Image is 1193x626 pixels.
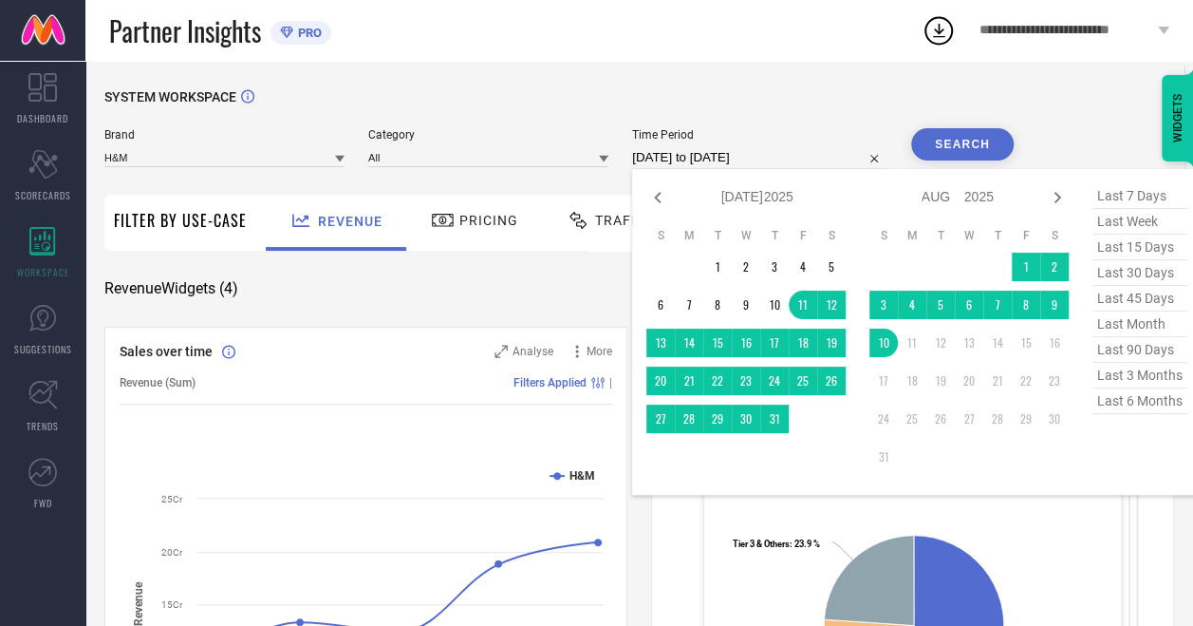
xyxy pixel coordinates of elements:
[120,344,213,359] span: Sales over time
[132,581,145,626] tspan: Revenue
[732,329,760,357] td: Wed Jul 16 2025
[732,228,760,243] th: Wednesday
[926,367,955,395] td: Tue Aug 19 2025
[1040,253,1069,281] td: Sat Aug 02 2025
[703,228,732,243] th: Tuesday
[1092,235,1187,260] span: last 15 days
[869,291,898,319] td: Sun Aug 03 2025
[1092,363,1187,389] span: last 3 months
[1040,367,1069,395] td: Sat Aug 23 2025
[17,265,69,279] span: WORKSPACE
[760,405,789,433] td: Thu Jul 31 2025
[1040,329,1069,357] td: Sat Aug 16 2025
[368,128,608,142] span: Category
[955,329,983,357] td: Wed Aug 13 2025
[104,128,345,142] span: Brand
[161,494,183,504] text: 25Cr
[703,253,732,281] td: Tue Jul 01 2025
[1012,291,1040,319] td: Fri Aug 08 2025
[817,367,846,395] td: Sat Jul 26 2025
[569,469,595,483] text: H&M
[703,291,732,319] td: Tue Jul 08 2025
[27,419,59,433] span: TRENDS
[926,329,955,357] td: Tue Aug 12 2025
[1040,405,1069,433] td: Sat Aug 30 2025
[983,329,1012,357] td: Thu Aug 14 2025
[161,599,183,610] text: 15Cr
[760,329,789,357] td: Thu Jul 17 2025
[14,342,72,356] span: SUGGESTIONS
[922,13,956,47] div: Open download list
[114,209,247,232] span: Filter By Use-Case
[1040,228,1069,243] th: Saturday
[675,228,703,243] th: Monday
[898,367,926,395] td: Mon Aug 18 2025
[646,291,675,319] td: Sun Jul 06 2025
[34,496,52,510] span: FWD
[732,291,760,319] td: Wed Jul 09 2025
[898,228,926,243] th: Monday
[1040,291,1069,319] td: Sat Aug 09 2025
[646,186,669,209] div: Previous month
[703,405,732,433] td: Tue Jul 29 2025
[898,329,926,357] td: Mon Aug 11 2025
[675,291,703,319] td: Mon Jul 07 2025
[1012,329,1040,357] td: Fri Aug 15 2025
[983,291,1012,319] td: Thu Aug 07 2025
[1092,389,1187,414] span: last 6 months
[926,405,955,433] td: Tue Aug 26 2025
[1092,286,1187,312] span: last 45 days
[760,253,789,281] td: Thu Jul 03 2025
[817,228,846,243] th: Saturday
[318,214,382,229] span: Revenue
[983,228,1012,243] th: Thursday
[675,405,703,433] td: Mon Jul 28 2025
[869,329,898,357] td: Sun Aug 10 2025
[675,367,703,395] td: Mon Jul 21 2025
[595,213,654,228] span: Traffic
[926,291,955,319] td: Tue Aug 05 2025
[1092,183,1187,209] span: last 7 days
[1012,405,1040,433] td: Fri Aug 29 2025
[983,367,1012,395] td: Thu Aug 21 2025
[1012,228,1040,243] th: Friday
[898,291,926,319] td: Mon Aug 04 2025
[1092,209,1187,235] span: last week
[789,367,817,395] td: Fri Jul 25 2025
[632,128,887,142] span: Time Period
[869,405,898,433] td: Sun Aug 24 2025
[898,405,926,433] td: Mon Aug 25 2025
[789,228,817,243] th: Friday
[293,26,322,40] span: PRO
[675,329,703,357] td: Mon Jul 14 2025
[703,329,732,357] td: Tue Jul 15 2025
[789,291,817,319] td: Fri Jul 11 2025
[646,228,675,243] th: Sunday
[789,329,817,357] td: Fri Jul 18 2025
[817,329,846,357] td: Sat Jul 19 2025
[760,367,789,395] td: Thu Jul 24 2025
[869,367,898,395] td: Sun Aug 17 2025
[732,253,760,281] td: Wed Jul 02 2025
[1012,367,1040,395] td: Fri Aug 22 2025
[104,89,236,104] span: SYSTEM WORKSPACE
[955,405,983,433] td: Wed Aug 27 2025
[955,291,983,319] td: Wed Aug 06 2025
[587,345,612,358] span: More
[732,367,760,395] td: Wed Jul 23 2025
[1046,186,1069,209] div: Next month
[120,376,196,389] span: Revenue (Sum)
[1092,312,1187,337] span: last month
[789,253,817,281] td: Fri Jul 04 2025
[1012,253,1040,281] td: Fri Aug 01 2025
[632,146,887,169] input: Select time period
[1092,260,1187,286] span: last 30 days
[646,367,675,395] td: Sun Jul 20 2025
[817,253,846,281] td: Sat Jul 05 2025
[1092,337,1187,363] span: last 90 days
[955,367,983,395] td: Wed Aug 20 2025
[17,111,68,125] span: DASHBOARD
[732,405,760,433] td: Wed Jul 30 2025
[646,329,675,357] td: Sun Jul 13 2025
[609,376,612,389] span: |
